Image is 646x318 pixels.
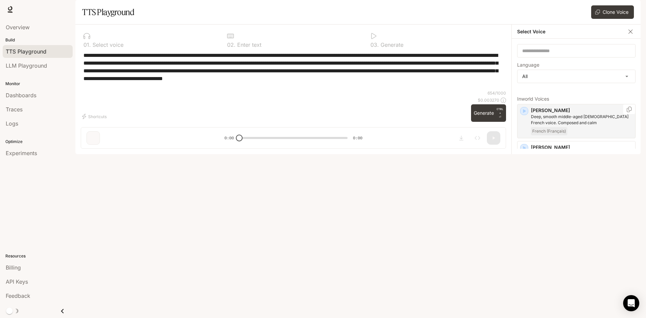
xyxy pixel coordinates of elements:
p: [PERSON_NAME] [531,144,633,151]
p: CTRL + [497,107,503,115]
button: Clone Voice [591,5,634,19]
p: Select voice [91,42,123,47]
div: Open Intercom Messenger [623,295,639,311]
button: GenerateCTRL +⏎ [471,104,506,122]
p: 0 3 . [370,42,379,47]
p: Generate [379,42,403,47]
button: Shortcuts [81,111,109,122]
p: [PERSON_NAME] [531,107,633,114]
p: 0 1 . [83,42,91,47]
button: Copy Voice ID [626,107,633,112]
h1: TTS Playground [82,5,134,19]
p: Deep, smooth middle-aged male French voice. Composed and calm [531,114,633,126]
p: Enter text [236,42,261,47]
p: 0 2 . [227,42,236,47]
p: Language [517,63,539,67]
span: French (Français) [531,127,567,135]
p: Inworld Voices [517,97,636,101]
div: All [517,70,635,83]
p: ⏎ [497,107,503,119]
